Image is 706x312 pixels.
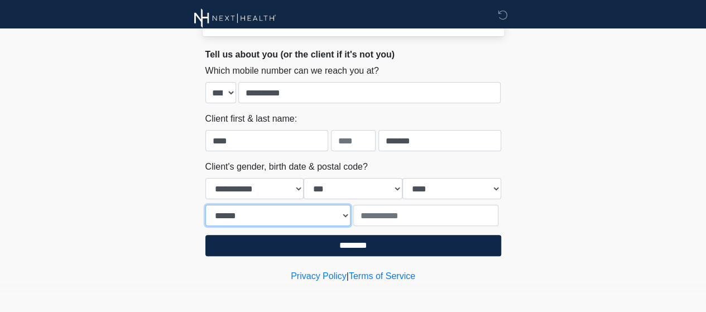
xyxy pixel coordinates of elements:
[291,271,347,281] a: Privacy Policy
[347,271,349,281] a: |
[194,8,276,28] img: Next Health Wellness Logo
[205,112,297,126] label: Client first & last name:
[205,49,501,60] h2: Tell us about you (or the client if it's not you)
[205,160,368,174] label: Client's gender, birth date & postal code?
[349,271,415,281] a: Terms of Service
[205,64,379,78] label: Which mobile number can we reach you at?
